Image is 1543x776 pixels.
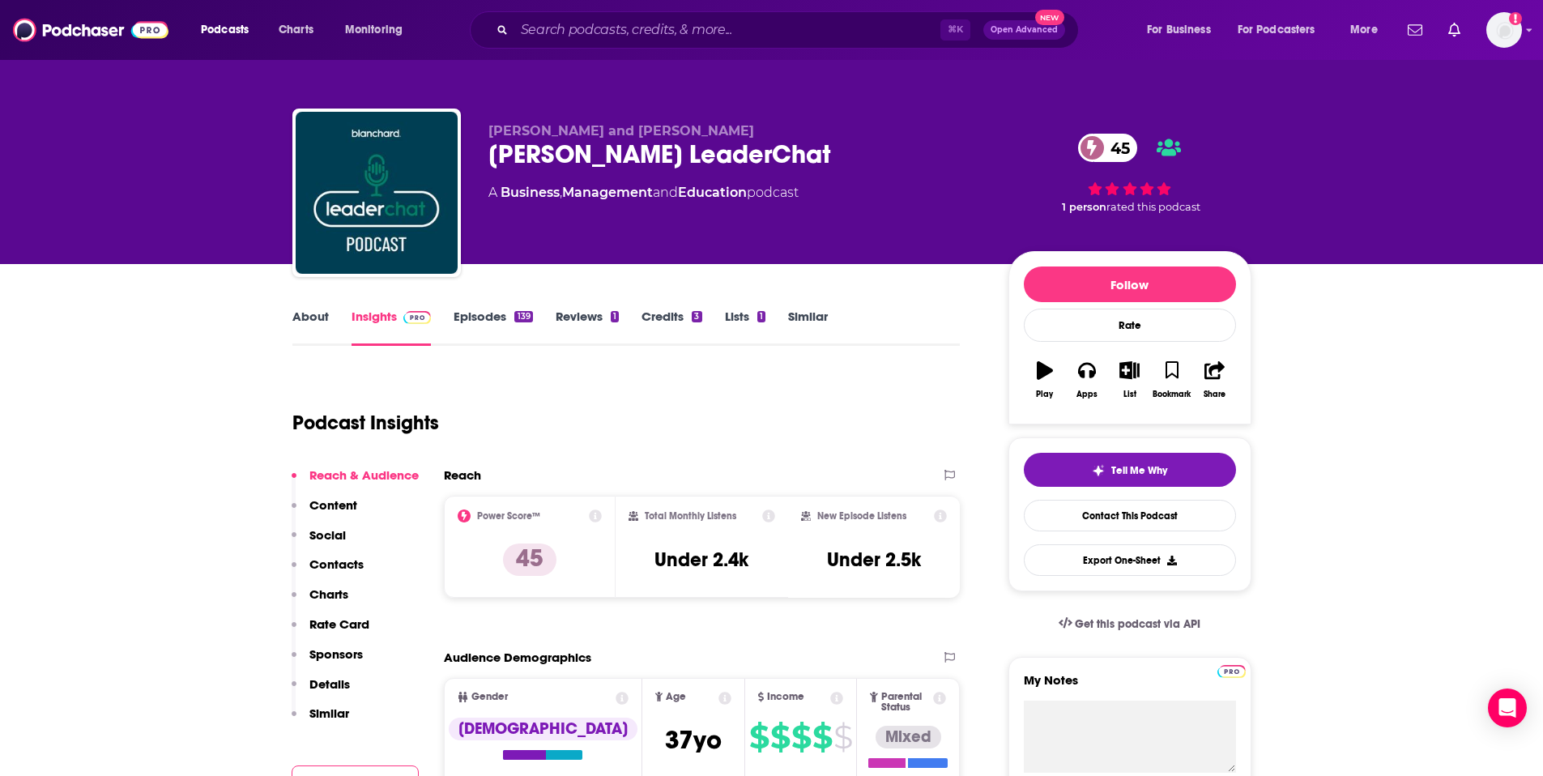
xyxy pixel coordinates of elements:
a: InsightsPodchaser Pro [352,309,432,346]
div: 1 [611,311,619,322]
button: Details [292,676,350,706]
span: Tell Me Why [1111,464,1167,477]
span: Gender [471,692,508,702]
button: Contacts [292,556,364,586]
div: A podcast [488,183,799,203]
span: $ [770,724,790,750]
label: My Notes [1024,672,1236,701]
a: Similar [788,309,828,346]
a: Lists1 [725,309,765,346]
button: Reach & Audience [292,467,419,497]
a: Pro website [1217,663,1246,678]
input: Search podcasts, credits, & more... [514,17,940,43]
span: Age [666,692,686,702]
a: Education [678,185,747,200]
button: tell me why sparkleTell Me Why [1024,453,1236,487]
h2: Audience Demographics [444,650,591,665]
p: Social [309,527,346,543]
button: Share [1193,351,1235,409]
span: $ [749,724,769,750]
p: Sponsors [309,646,363,662]
span: and [653,185,678,200]
span: More [1350,19,1378,41]
span: rated this podcast [1106,201,1200,213]
span: [PERSON_NAME] and [PERSON_NAME] [488,123,754,139]
p: Reach & Audience [309,467,419,483]
div: Play [1036,390,1053,399]
img: User Profile [1486,12,1522,48]
button: List [1108,351,1150,409]
span: Parental Status [881,692,931,713]
span: Get this podcast via API [1075,617,1200,631]
button: open menu [1339,17,1398,43]
span: For Podcasters [1238,19,1315,41]
a: Show notifications dropdown [1442,16,1467,44]
a: Episodes139 [454,309,532,346]
div: 1 [757,311,765,322]
div: 45 1 personrated this podcast [1008,123,1251,224]
span: ⌘ K [940,19,970,41]
div: [DEMOGRAPHIC_DATA] [449,718,637,740]
h3: Under 2.4k [654,548,748,572]
div: Mixed [876,726,941,748]
button: Similar [292,706,349,735]
h3: Under 2.5k [827,548,921,572]
svg: Add a profile image [1509,12,1522,25]
p: Charts [309,586,348,602]
button: open menu [1136,17,1231,43]
button: open menu [334,17,424,43]
span: Income [767,692,804,702]
button: Bookmark [1151,351,1193,409]
h2: New Episode Listens [817,510,906,522]
div: Apps [1076,390,1098,399]
span: For Business [1147,19,1211,41]
span: Monitoring [345,19,403,41]
button: Show profile menu [1486,12,1522,48]
button: Content [292,497,357,527]
a: About [292,309,329,346]
p: Rate Card [309,616,369,632]
img: Podchaser - Follow, Share and Rate Podcasts [13,15,168,45]
button: Charts [292,586,348,616]
h2: Total Monthly Listens [645,510,736,522]
span: $ [812,724,832,750]
span: New [1035,10,1064,25]
span: $ [833,724,852,750]
button: Export One-Sheet [1024,544,1236,576]
div: List [1123,390,1136,399]
span: Logged in as megcassidy [1486,12,1522,48]
button: Sponsors [292,646,363,676]
button: Open AdvancedNew [983,20,1065,40]
h2: Power Score™ [477,510,540,522]
button: Rate Card [292,616,369,646]
img: Blanchard LeaderChat [296,112,458,274]
span: Charts [279,19,313,41]
a: Business [501,185,560,200]
div: Bookmark [1153,390,1191,399]
span: Podcasts [201,19,249,41]
div: Rate [1024,309,1236,342]
a: Credits3 [641,309,701,346]
h1: Podcast Insights [292,411,439,435]
span: 1 person [1062,201,1106,213]
img: Podchaser Pro [1217,665,1246,678]
a: Management [562,185,653,200]
span: , [560,185,562,200]
p: Details [309,676,350,692]
a: 45 [1078,134,1138,162]
div: Open Intercom Messenger [1488,689,1527,727]
div: 139 [514,311,532,322]
button: Apps [1066,351,1108,409]
a: Charts [268,17,323,43]
p: 45 [503,544,556,576]
span: 45 [1094,134,1138,162]
img: tell me why sparkle [1092,464,1105,477]
button: open menu [190,17,270,43]
div: Share [1204,390,1225,399]
div: 3 [692,311,701,322]
button: open menu [1227,17,1339,43]
img: Podchaser Pro [403,311,432,324]
h2: Reach [444,467,481,483]
a: Contact This Podcast [1024,500,1236,531]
